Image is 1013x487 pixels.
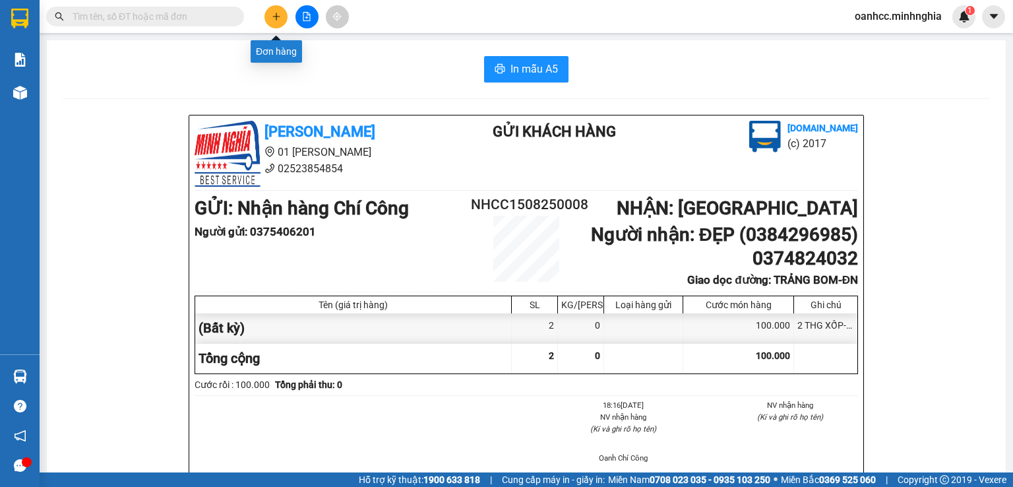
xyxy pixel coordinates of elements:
[607,300,679,310] div: Loại hàng gửi
[76,9,187,25] b: [PERSON_NAME]
[195,160,440,177] li: 02523854854
[781,472,876,487] span: Miền Bắc
[844,8,952,24] span: oanhcc.minhnghia
[13,53,27,67] img: solution-icon
[55,12,64,21] span: search
[264,5,288,28] button: plus
[484,56,568,82] button: printerIn mẫu A5
[787,123,858,133] b: [DOMAIN_NAME]
[490,472,492,487] span: |
[757,412,823,422] i: (Kí và ghi rõ họ tên)
[591,224,858,269] b: Người nhận : ĐẸP (0384296985) 0374824032
[940,475,949,484] span: copyright
[275,379,342,390] b: Tổng phải thu: 0
[6,6,72,72] img: logo.jpg
[502,472,605,487] span: Cung cấp máy in - giấy in:
[14,459,26,472] span: message
[797,300,854,310] div: Ghi chú
[558,313,604,343] div: 0
[819,474,876,485] strong: 0369 525 060
[886,472,888,487] span: |
[14,430,26,442] span: notification
[561,300,600,310] div: KG/[PERSON_NAME]
[683,313,794,343] div: 100.000
[687,273,858,286] b: Giao dọc đường: TRẢNG BOM-ĐN
[264,163,275,174] span: phone
[195,313,512,343] div: (Bất kỳ)
[787,135,858,152] li: (c) 2017
[966,6,975,15] sup: 1
[295,5,319,28] button: file-add
[272,12,281,21] span: plus
[6,46,251,62] li: 02523854854
[756,350,790,361] span: 100.000
[617,197,858,219] b: NHẬN : [GEOGRAPHIC_DATA]
[195,121,261,187] img: logo.jpg
[195,225,316,238] b: Người gửi : 0375406201
[76,48,86,59] span: phone
[199,300,508,310] div: Tên (giá trị hàng)
[195,377,270,392] div: Cước rồi : 100.000
[73,9,228,24] input: Tìm tên, số ĐT hoặc mã đơn
[495,63,505,76] span: printer
[595,350,600,361] span: 0
[967,6,972,15] span: 1
[749,121,781,152] img: logo.jpg
[195,197,409,219] b: GỬI : Nhận hàng Chí Công
[512,313,558,343] div: 2
[13,370,27,383] img: warehouse-icon
[549,350,554,361] span: 2
[982,5,1005,28] button: caret-down
[515,300,554,310] div: SL
[723,399,859,411] li: NV nhận hàng
[264,146,275,157] span: environment
[326,5,349,28] button: aim
[794,313,857,343] div: 2 THG XỐP-HS
[555,411,691,423] li: NV nhận hàng
[590,424,656,434] i: (Kí và ghi rõ họ tên)
[13,86,27,100] img: warehouse-icon
[471,194,582,216] h2: NHCC1508250008
[359,472,480,487] span: Hỗ trợ kỹ thuật:
[11,9,28,28] img: logo-vxr
[302,12,311,21] span: file-add
[195,144,440,160] li: 01 [PERSON_NAME]
[264,123,375,140] b: [PERSON_NAME]
[958,11,970,22] img: icon-new-feature
[608,472,770,487] span: Miền Nam
[650,474,770,485] strong: 0708 023 035 - 0935 103 250
[332,12,342,21] span: aim
[14,400,26,412] span: question-circle
[76,32,86,42] span: environment
[6,82,220,104] b: GỬI : Nhận hàng Chí Công
[687,300,790,310] div: Cước món hàng
[493,123,616,140] b: Gửi khách hàng
[774,477,778,482] span: ⚪️
[555,452,691,464] li: Oanh Chí Công
[199,350,260,366] span: Tổng cộng
[555,399,691,411] li: 18:16[DATE]
[6,29,251,46] li: 01 [PERSON_NAME]
[510,61,558,77] span: In mẫu A5
[423,474,480,485] strong: 1900 633 818
[988,11,1000,22] span: caret-down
